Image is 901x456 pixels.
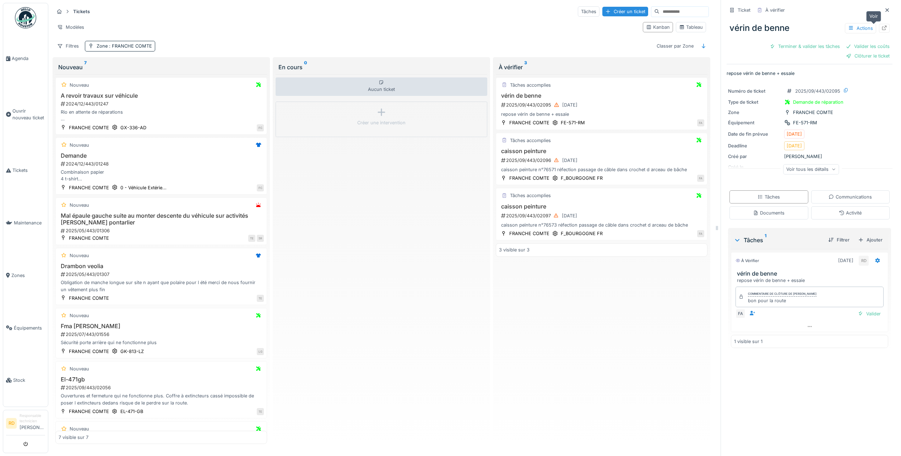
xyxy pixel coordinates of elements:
div: 7 visible sur 7 [59,434,88,441]
div: Valider [855,309,884,319]
div: Tâches accomplies [510,137,551,144]
div: Voir tous les détails [783,164,839,174]
div: Voir [866,11,881,21]
div: FC [257,184,264,191]
sup: 1 [765,236,766,244]
div: TE [257,295,264,302]
div: Nouveau [70,365,89,372]
div: Valider les coûts [843,42,892,51]
div: Tâches accomplies [510,192,551,199]
div: Nouveau [70,142,89,148]
div: caisson peinture n°76573 réfection passage de câble dans crochet d arceau de bâche [499,222,704,228]
div: En cours [278,63,484,71]
div: FRANCHE COMTE [69,295,109,302]
div: F_BOURGOGNE FR [561,175,603,181]
div: Filtrer [825,235,852,245]
div: 0 - Véhicule Extérie... [120,184,167,191]
div: 2025/07/443/01556 [60,331,264,338]
div: Combinaison papier 4 t-shirt 1 Bonnet [59,169,264,182]
div: FRANCHE COMTE [793,109,833,116]
div: Deadline [728,142,781,149]
a: Tickets [3,144,48,197]
span: Agenda [12,55,45,62]
div: Tâches [758,194,780,200]
span: Ouvrir nouveau ticket [12,108,45,121]
div: LG [257,348,264,355]
div: 2025/09/443/02097 [500,211,704,220]
div: FE-571-RM [793,119,817,126]
div: [DATE] [562,212,577,219]
div: 2025/09/443/02095 [795,88,840,94]
a: Équipements [3,302,48,354]
strong: Tickets [70,8,93,15]
div: FA [697,175,704,182]
div: Nouveau [70,82,89,88]
div: Numéro de ticket [728,88,781,94]
div: Équipement [728,119,781,126]
p: repose vérin de benne + essaie [727,70,892,77]
div: F_BOURGOGNE FR [561,230,603,237]
div: Kanban [646,24,670,31]
div: Nouveau [70,252,89,259]
div: À vérifier [736,258,759,264]
div: Ouvertures et fermeture qui ne fonctionne plus. Coffre à extincteurs cassé impossible de poser l ... [59,392,264,406]
div: caisson peinture n°76571 réfection passage de câble dans crochet d arceau de bâche [499,166,704,173]
div: 2025/09/443/02056 [60,384,264,391]
div: FRANCHE COMTE [509,119,549,126]
div: TE [248,235,255,242]
div: Documents [753,210,785,216]
li: RD [6,418,17,429]
img: Badge_color-CXgf-gQk.svg [15,7,36,28]
span: Équipements [14,325,45,331]
h3: caisson peinture [499,148,704,154]
div: Tableau [679,24,703,31]
div: 1 visible sur 1 [734,338,762,345]
a: Agenda [3,32,48,85]
div: Zone [97,43,152,49]
div: Sécurité porte arrière qui ne fonctionne plus [59,339,264,346]
a: Maintenance [3,197,48,249]
div: EL-471-GB [120,408,143,415]
div: GK-813-LZ [120,348,144,355]
div: Responsable technicien [20,413,45,424]
div: FA [697,119,704,126]
div: GX-336-AD [120,124,146,131]
div: FRANCHE COMTE [509,230,549,237]
div: repose vérin de benne + essaie [737,277,885,284]
li: [PERSON_NAME] [20,413,45,434]
div: Ticket [738,7,750,13]
div: RD [859,256,869,266]
span: Tickets [12,167,45,174]
div: Nouveau [70,202,89,208]
div: Modèles [54,22,87,32]
div: Filtres [54,41,82,51]
h3: caisson peinture [499,203,704,210]
div: Date de fin prévue [728,131,781,137]
h3: Demande [59,152,264,159]
a: Zones [3,249,48,302]
div: FRANCHE COMTE [69,348,109,355]
sup: 3 [524,63,527,71]
div: À vérifier [765,7,785,13]
sup: 7 [84,63,87,71]
div: 2025/09/443/02095 [500,101,704,109]
div: Classer par Zone [653,41,697,51]
div: [DATE] [787,142,802,149]
span: : FRANCHE COMTE [108,43,152,49]
div: bon pour la route [748,297,816,304]
h3: vérin de benne [499,92,704,99]
span: Stock [13,377,45,384]
div: FRANCHE COMTE [69,124,109,131]
div: FRANCHE COMTE [509,175,549,181]
div: vérin de benne [727,19,892,37]
div: Terminer & valider les tâches [767,42,843,51]
div: Zone [728,109,781,116]
div: FA [697,230,704,237]
h3: Fma [PERSON_NAME] [59,323,264,330]
div: À vérifier [499,63,705,71]
div: [DATE] [838,257,853,264]
div: Nouveau [70,425,89,432]
div: Tâches [734,236,823,244]
div: SR [257,235,264,242]
div: FE-571-RM [561,119,585,126]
